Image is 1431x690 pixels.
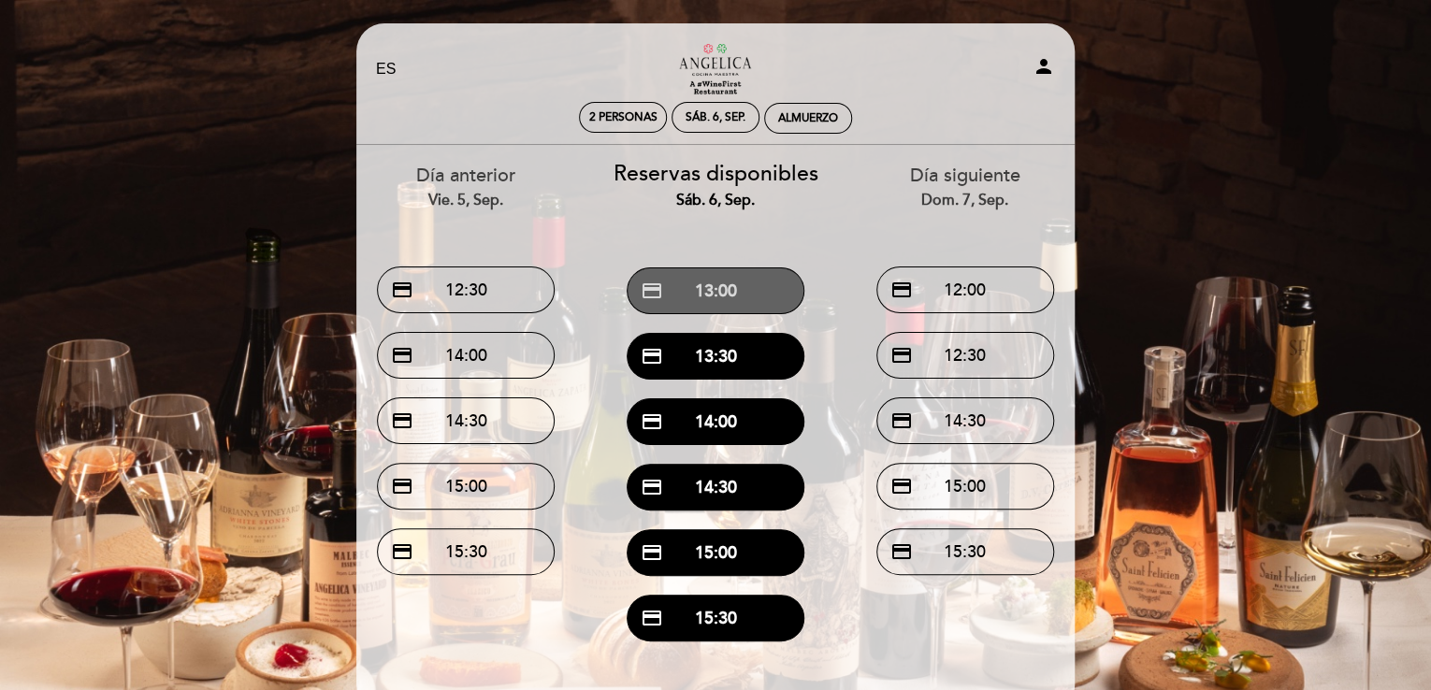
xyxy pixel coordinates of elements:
div: sáb. 6, sep. [686,110,745,124]
span: credit_card [890,410,913,432]
span: 2 personas [589,110,658,124]
span: credit_card [391,475,413,497]
span: credit_card [391,410,413,432]
span: credit_card [641,541,663,564]
div: dom. 7, sep. [854,190,1076,211]
button: person [1033,55,1055,84]
button: credit_card 15:00 [377,463,555,510]
span: credit_card [641,607,663,629]
button: credit_card 12:30 [377,266,555,313]
button: credit_card 14:00 [377,332,555,379]
span: credit_card [641,476,663,498]
button: credit_card 12:30 [876,332,1054,379]
i: person [1033,55,1055,78]
button: credit_card 13:30 [627,333,804,380]
span: credit_card [391,279,413,301]
button: credit_card 12:00 [876,266,1054,313]
div: sáb. 6, sep. [605,190,827,211]
a: Restaurante [PERSON_NAME] Maestra [599,44,832,95]
button: credit_card 15:00 [876,463,1054,510]
div: Almuerzo [778,111,838,125]
span: credit_card [391,344,413,367]
span: credit_card [641,345,663,367]
div: Reservas disponibles [605,159,827,211]
button: credit_card 15:00 [627,529,804,576]
button: credit_card 15:30 [876,528,1054,575]
div: vie. 5, sep. [355,190,577,211]
span: credit_card [391,540,413,563]
button: credit_card 15:30 [627,595,804,641]
button: credit_card 15:30 [377,528,555,575]
span: credit_card [890,540,913,563]
span: credit_card [890,344,913,367]
button: credit_card 14:00 [627,398,804,445]
button: credit_card 14:30 [377,397,555,444]
span: credit_card [890,279,913,301]
span: credit_card [641,280,663,302]
button: credit_card 14:30 [876,397,1054,444]
div: Día siguiente [854,163,1076,210]
div: Día anterior [355,163,577,210]
span: credit_card [641,410,663,433]
button: credit_card 14:30 [627,464,804,510]
span: credit_card [890,475,913,497]
button: credit_card 13:00 [627,267,804,314]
